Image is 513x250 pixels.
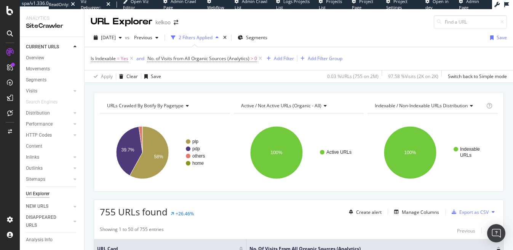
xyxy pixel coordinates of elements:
a: Overview [26,54,79,62]
span: 2025 Aug. 15th [101,34,116,41]
button: Manage Columns [391,207,439,217]
text: others [192,153,205,159]
div: Analytics [26,15,78,22]
div: times [222,34,228,41]
div: arrow-right-arrow-left [174,20,178,25]
button: Add Filter [264,54,294,63]
div: CURRENT URLS [26,43,59,51]
text: pdp [192,146,200,151]
div: 0.03 % URLs ( 755 on 2M ) [327,73,379,80]
svg: A chart. [234,119,364,186]
div: Create alert [356,209,382,215]
div: Movements [26,65,50,73]
span: 0 [254,53,257,64]
span: Active / Not Active URLs (organic - all) [241,102,321,109]
div: Performance [26,120,53,128]
div: Previous [457,228,475,234]
div: Content [26,142,42,150]
text: 100% [404,150,416,155]
button: 2 Filters Applied [168,32,222,44]
div: Inlinks [26,153,39,161]
div: URL Explorer [91,15,152,28]
div: Save [151,73,161,80]
span: No. of Visits from All Organic Sources (Analytics) [147,55,249,62]
button: [DATE] [91,32,125,44]
a: DISAPPEARED URLS [26,213,71,229]
text: 58% [154,154,163,159]
div: Overview [26,54,44,62]
span: Webflow [207,5,224,10]
span: = [117,55,120,62]
button: Create alert [346,206,382,218]
a: HTTP Codes [26,131,71,139]
a: Movements [26,65,79,73]
div: Save [497,34,507,41]
a: Segments [26,76,79,84]
a: Visits [26,87,71,95]
a: Url Explorer [26,190,79,198]
div: Apply [101,73,113,80]
span: Indexable / Non-Indexable URLs distribution [375,102,468,109]
a: Sitemaps [26,175,71,183]
button: and [136,55,144,62]
svg: A chart. [368,119,498,186]
div: NEW URLS [26,202,48,210]
div: Visits [26,87,37,95]
svg: A chart. [100,119,230,186]
div: DISAPPEARED URLS [26,213,64,229]
h4: Indexable / Non-Indexable URLs Distribution [373,100,485,112]
a: Distribution [26,109,71,117]
a: Content [26,142,79,150]
span: > [251,55,253,62]
div: Add Filter [274,55,294,62]
div: Distribution [26,109,50,117]
input: Find a URL [434,15,507,29]
div: HTTP Codes [26,131,52,139]
button: Export as CSV [449,206,489,218]
div: Url Explorer [26,190,50,198]
span: URLs Crawled By Botify By pagetype [107,102,184,109]
div: Export as CSV [459,209,489,215]
h4: URLs Crawled By Botify By pagetype [105,100,223,112]
button: Save [487,32,507,44]
div: ReadOnly: [49,2,69,8]
button: Previous [457,226,475,235]
button: Previous [131,32,161,44]
a: Performance [26,120,71,128]
div: Switch back to Simple mode [448,73,507,80]
a: Outlinks [26,164,71,172]
button: Add Filter Group [297,54,342,63]
div: Sitemaps [26,175,45,183]
span: Previous [131,34,152,41]
button: Apply [91,70,113,83]
div: 97.58 % Visits ( 2K on 2K ) [388,73,438,80]
div: Add Filter Group [308,55,342,62]
span: vs [125,34,131,41]
a: Search Engines [26,98,65,106]
a: Inlinks [26,153,71,161]
div: 2 Filters Applied [179,34,213,41]
h4: Active / Not Active URLs [240,100,357,112]
text: Indexable [460,146,480,152]
button: Save [141,70,161,83]
button: Segments [235,32,270,44]
div: Open Intercom Messenger [487,224,505,242]
text: plp [192,139,198,144]
div: Clear [126,73,138,80]
button: Switch back to Simple mode [445,70,507,83]
div: Segments [26,76,46,84]
span: Is Indexable [91,55,116,62]
div: kelkoo [155,19,171,26]
text: URLs [460,153,471,158]
span: Yes [121,53,128,64]
a: Analysis Info [26,236,79,244]
a: NEW URLS [26,202,71,210]
div: Analysis Info [26,236,53,244]
div: Manage Columns [402,209,439,215]
div: SiteCrawler [26,22,78,30]
text: 100% [270,150,282,155]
